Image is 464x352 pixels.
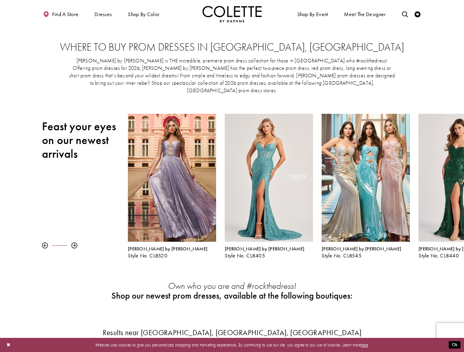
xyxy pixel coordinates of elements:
div: Colette by Daphne Style No. CL8520 [124,109,220,263]
h2: Shop our newest prom dresses, available at the following boutiques: [109,291,355,301]
a: Check Wishlist [413,6,422,22]
button: Close Dialog [4,340,13,350]
h2: Feast your eyes on our newest arrivals [42,120,119,161]
a: Visit Colette by Daphne Style No. CL8545 Page [322,114,409,242]
span: Dresses [95,11,112,17]
span: Style No. CL8440 [419,252,459,259]
span: Find a store [52,11,79,17]
span: Style No. CL8405 [225,252,265,259]
span: Dresses [93,6,113,22]
span: [PERSON_NAME] by [PERSON_NAME] [225,246,304,252]
a: here [361,342,368,348]
a: Visit Colette by Daphne Style No. CL8405 Page [225,114,313,242]
div: Colette by Daphne Style No. CL8520 [128,246,216,259]
div: Colette by Daphne Style No. CL8545 [317,109,414,263]
span: Style No. CL8520 [128,252,167,259]
h2: Where to buy prom dresses in [GEOGRAPHIC_DATA], [GEOGRAPHIC_DATA] [54,41,410,53]
span: [PERSON_NAME] by [PERSON_NAME] [128,246,207,252]
span: Shop By Event [297,11,328,17]
span: Shop by color [128,11,159,17]
span: Shop by color [127,6,161,22]
span: Shop By Event [296,6,329,22]
button: Submit Dialog [449,341,460,349]
div: Colette by Daphne Style No. CL8545 [322,246,409,259]
span: Meet the designer [344,11,386,17]
span: [PERSON_NAME] by [PERSON_NAME] [322,246,401,252]
a: Visit Colette by Daphne Style No. CL8520 Page [128,114,216,242]
div: Colette by Daphne Style No. CL8405 [225,246,313,259]
p: [PERSON_NAME] by [PERSON_NAME] is THE incredible, premiere prom dress collection for those in [GE... [68,57,396,95]
a: Meet the designer [343,6,388,22]
a: Visit Home Page [202,6,262,22]
p: Website uses cookies to give you personalized shopping and marketing experiences. By continuing t... [43,341,421,349]
h3: Results near [GEOGRAPHIC_DATA], [GEOGRAPHIC_DATA], [GEOGRAPHIC_DATA] [42,329,422,337]
span: Style No. CL8545 [322,252,362,259]
a: Toggle search [400,6,409,22]
div: Colette by Daphne Style No. CL8405 [220,109,317,263]
img: Colette by Daphne [202,6,262,22]
em: Own who you are and #rockthedress! [168,280,296,292]
a: Find a store [42,6,80,22]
